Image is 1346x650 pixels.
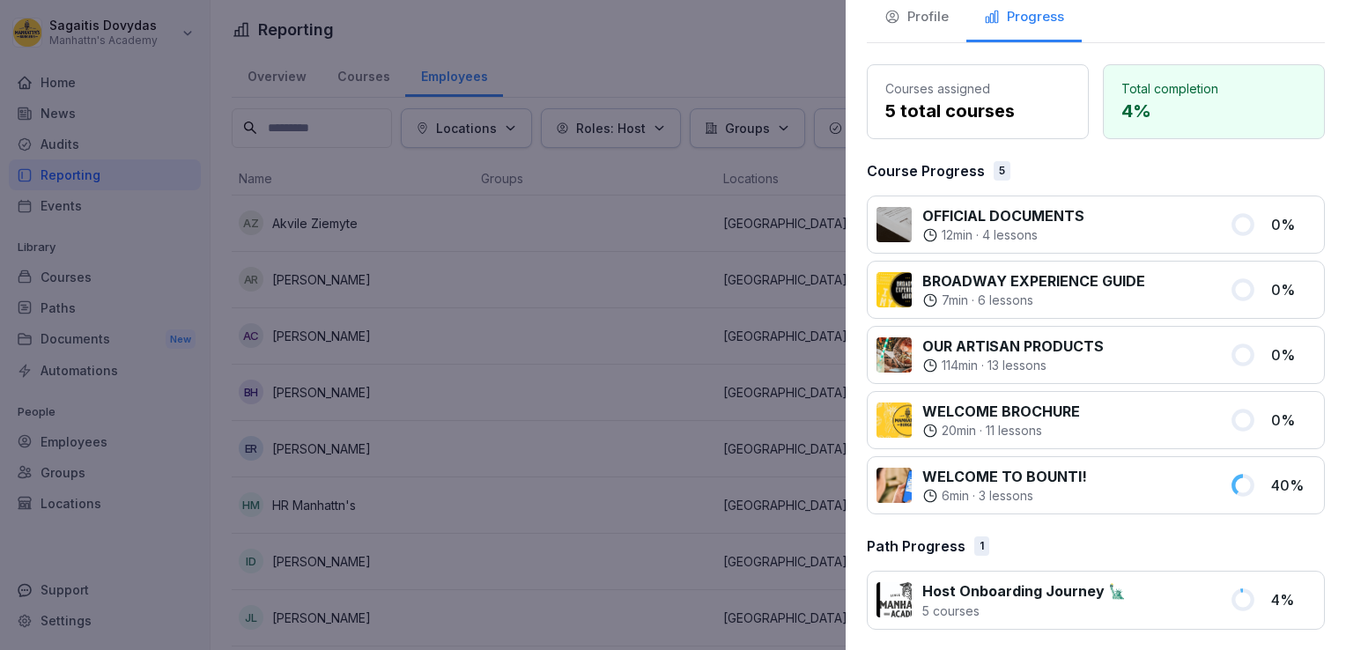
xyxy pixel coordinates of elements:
p: Host Onboarding Journey 🗽 [922,580,1126,602]
p: 4 % [1121,98,1306,124]
p: OFFICIAL DOCUMENTS [922,205,1084,226]
p: 6 min [942,487,969,505]
p: 4 % [1271,589,1315,610]
p: 0 % [1271,344,1315,366]
p: BROADWAY EXPERIENCE GUIDE [922,270,1145,292]
p: 40 % [1271,475,1315,496]
p: 12 min [942,226,973,244]
p: 13 lessons [987,357,1046,374]
p: 0 % [1271,214,1315,235]
p: 11 lessons [986,422,1042,439]
p: 20 min [942,422,976,439]
p: 4 lessons [982,226,1038,244]
p: OUR ARTISAN PRODUCTS [922,336,1104,357]
div: 1 [974,536,989,556]
div: · [922,292,1145,309]
p: 5 total courses [885,98,1070,124]
div: · [922,226,1084,244]
p: 3 lessons [979,487,1033,505]
div: Profile [884,7,949,27]
div: 5 [994,161,1010,181]
p: 6 lessons [978,292,1033,309]
p: 114 min [942,357,978,374]
div: Progress [984,7,1064,27]
div: · [922,357,1104,374]
div: · [922,422,1080,439]
p: 0 % [1271,410,1315,431]
div: · [922,487,1087,505]
p: Courses assigned [885,79,1070,98]
p: 5 courses [922,602,1126,620]
p: WELCOME BROCHURE [922,401,1080,422]
p: Total completion [1121,79,1306,98]
p: WELCOME TO BOUNTI! [922,466,1087,487]
p: Path Progress [867,536,965,557]
p: 0 % [1271,279,1315,300]
p: Course Progress [867,160,985,181]
p: 7 min [942,292,968,309]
